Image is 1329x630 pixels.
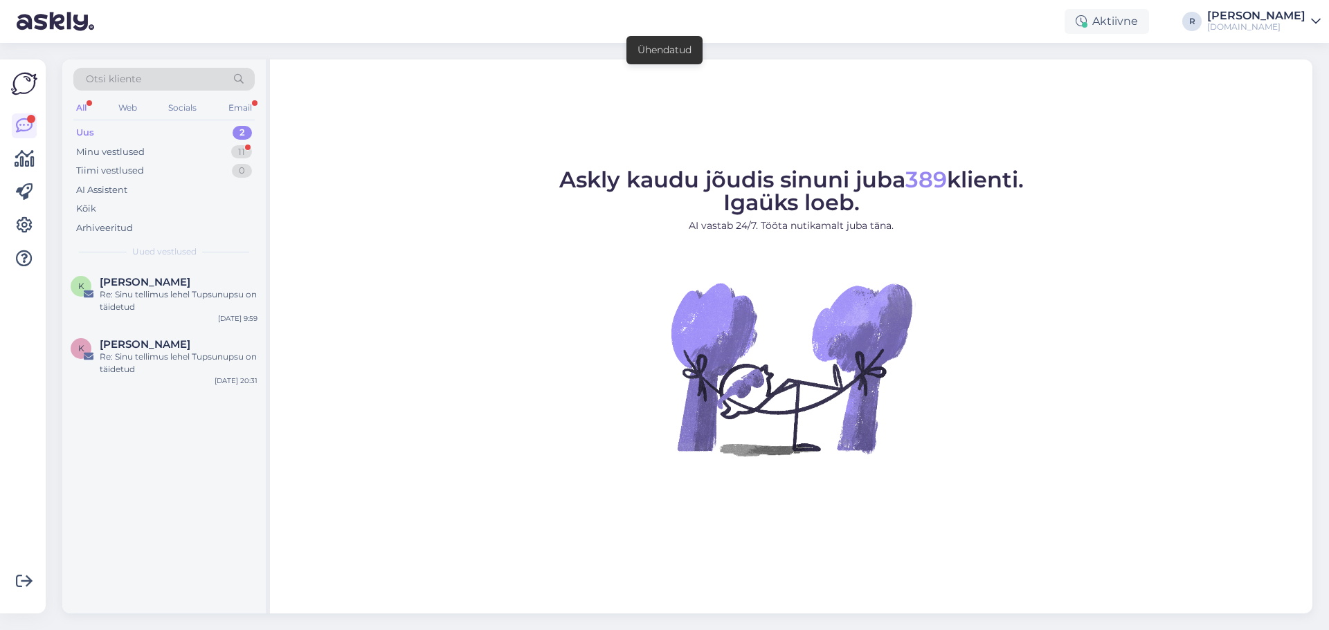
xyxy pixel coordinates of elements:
img: No Chat active [667,244,916,493]
div: [DOMAIN_NAME] [1207,21,1305,33]
span: Otsi kliente [86,72,141,86]
div: Arhiveeritud [76,221,133,235]
div: Re: Sinu tellimus lehel Tupsunupsu on täidetud [100,288,257,313]
div: Re: Sinu tellimus lehel Tupsunupsu on täidetud [100,351,257,376]
div: Web [116,99,140,117]
div: Tiimi vestlused [76,164,144,178]
span: Kristel Külaase [100,276,190,288]
div: [DATE] 20:31 [215,376,257,386]
div: 11 [231,145,252,159]
div: Aktiivne [1065,9,1149,34]
div: 2 [233,126,252,140]
span: K [78,281,84,291]
div: 0 [232,164,252,178]
div: Kõik [76,202,96,216]
span: Askly kaudu jõudis sinuni juba klienti. Igaüks loeb. [559,166,1024,216]
span: 389 [905,166,947,193]
img: Askly Logo [11,71,37,97]
div: Email [226,99,255,117]
span: Kerli Prass [100,338,190,351]
a: [PERSON_NAME][DOMAIN_NAME] [1207,10,1321,33]
div: Uus [76,126,94,140]
div: R [1182,12,1202,31]
div: [PERSON_NAME] [1207,10,1305,21]
div: Ühendatud [638,43,691,57]
div: Minu vestlused [76,145,145,159]
div: AI Assistent [76,183,127,197]
p: AI vastab 24/7. Tööta nutikamalt juba täna. [559,219,1024,233]
span: K [78,343,84,353]
span: Uued vestlused [132,245,197,258]
div: [DATE] 9:59 [218,313,257,324]
div: All [73,99,89,117]
div: Socials [165,99,199,117]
